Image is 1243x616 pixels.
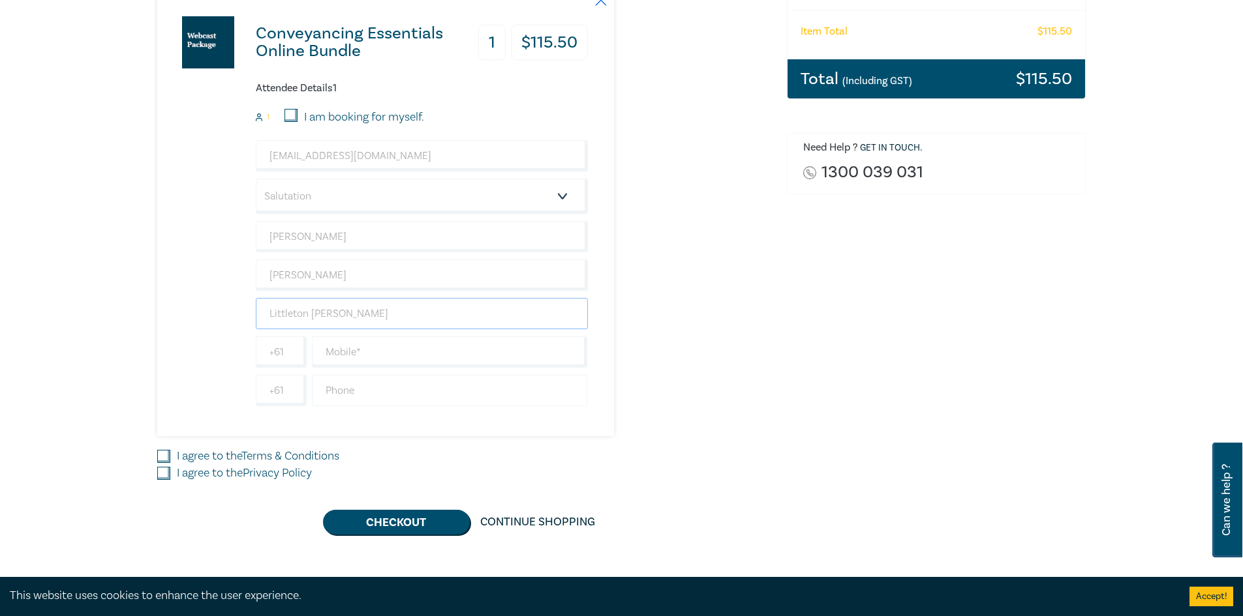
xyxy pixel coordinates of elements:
[1037,25,1072,38] h6: $ 115.50
[478,25,506,61] h3: 1
[256,140,588,171] input: Attendee Email*
[801,25,848,38] h6: Item Total
[842,74,912,87] small: (Including GST)
[803,141,1076,154] h6: Need Help ? .
[312,336,588,368] input: Mobile*
[821,164,923,181] a: 1300 039 031
[177,448,339,465] label: I agree to the
[256,298,588,329] input: Company
[304,109,424,126] label: I am booking for myself.
[1016,70,1072,87] h3: $ 115.50
[182,16,234,68] img: Conveyancing Essentials Online Bundle
[256,82,588,95] h6: Attendee Details 1
[256,259,588,291] input: Last Name*
[267,113,269,122] small: 1
[241,448,339,463] a: Terms & Conditions
[801,70,912,87] h3: Total
[177,465,312,482] label: I agree to the
[860,142,920,154] a: Get in touch
[323,510,470,535] button: Checkout
[470,510,606,535] a: Continue Shopping
[256,221,588,252] input: First Name*
[1220,450,1233,550] span: Can we help ?
[256,25,470,60] h3: Conveyancing Essentials Online Bundle
[511,25,588,61] h3: $ 115.50
[243,465,312,480] a: Privacy Policy
[256,375,307,406] input: +61
[312,375,588,406] input: Phone
[10,587,1170,604] div: This website uses cookies to enhance the user experience.
[256,336,307,368] input: +61
[1189,587,1233,606] button: Accept cookies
